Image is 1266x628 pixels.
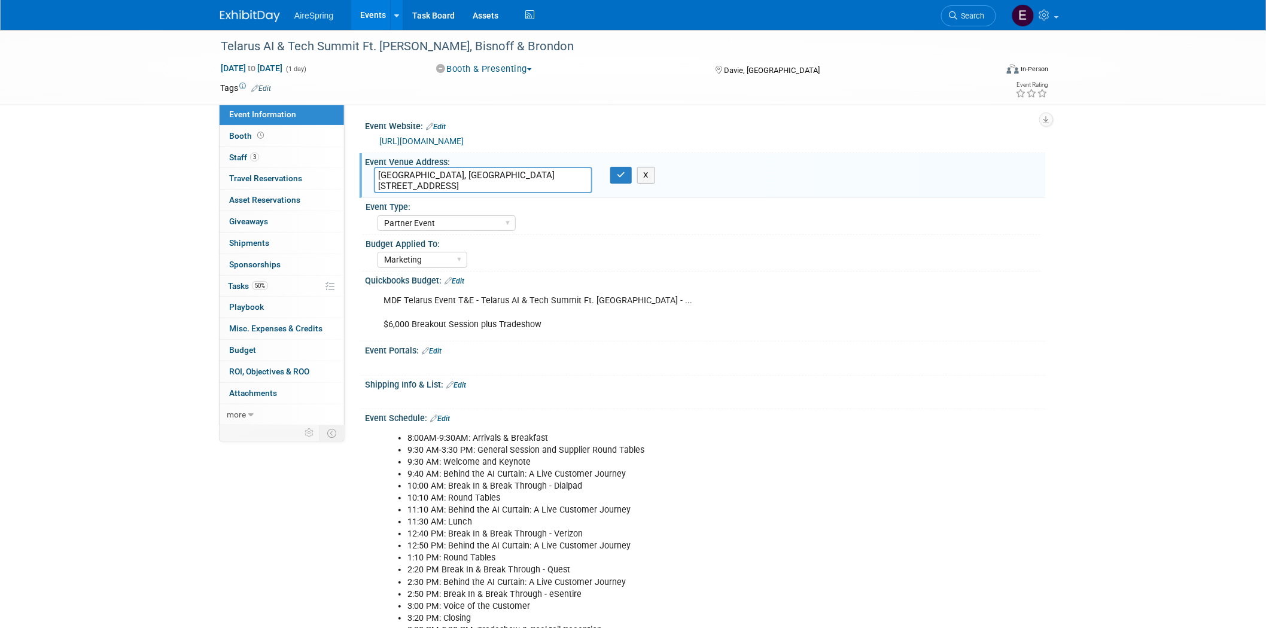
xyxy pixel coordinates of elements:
[229,153,259,162] span: Staff
[229,367,309,376] span: ROI, Objectives & ROO
[724,66,820,75] span: Davie, [GEOGRAPHIC_DATA]
[407,552,907,564] li: 1:10 PM: Round Tables
[250,153,259,161] span: 3
[220,318,344,339] a: Misc. Expenses & Credits
[407,528,907,540] li: 12:40 PM: Break In & Break Through - Verizon
[285,65,306,73] span: (1 day)
[220,276,344,297] a: Tasks50%
[365,342,1046,357] div: Event Portals:
[299,425,320,441] td: Personalize Event Tab Strip
[375,289,914,337] div: MDF Telarus Event T&E - Telarus AI & Tech Summit Ft. [GEOGRAPHIC_DATA] - ... $6,000 Breakout Sess...
[1007,64,1019,74] img: Format-Inperson.png
[255,131,266,140] span: Booth not reserved yet
[430,414,450,423] a: Edit
[229,260,281,269] span: Sponsorships
[229,173,302,183] span: Travel Reservations
[407,540,907,552] li: 12:50 PM: Behind the AI Curtain: A Live Customer Journey
[365,272,1046,287] div: Quickbooks Budget:
[446,381,466,389] a: Edit
[407,600,907,612] li: 3:00 PM: Voice of the Customer
[220,383,344,404] a: Attachments
[365,117,1046,133] div: Event Website:
[366,235,1040,250] div: Budget Applied To:
[432,63,537,75] button: Booth & Presenting
[251,84,271,93] a: Edit
[1012,4,1034,27] img: erica arjona
[220,404,344,425] a: more
[366,198,1040,213] div: Event Type:
[229,302,264,312] span: Playbook
[220,147,344,168] a: Staff3
[365,153,1046,168] div: Event Venue Address:
[407,456,907,468] li: 9:30 AM: Welcome and Keynote
[379,136,464,146] a: [URL][DOMAIN_NAME]
[407,564,907,576] li: 2:20 PM Break In & Break Through - Quest
[407,468,907,480] li: 9:40 AM: Behind the AI Curtain: A Live Customer Journey
[1016,82,1048,88] div: Event Rating
[220,168,344,189] a: Travel Reservations
[445,277,464,285] a: Edit
[227,410,246,419] span: more
[246,63,257,73] span: to
[220,297,344,318] a: Playbook
[407,589,907,600] li: 2:50 PM: Break In & Break Through - eSentire
[220,340,344,361] a: Budget
[1021,65,1049,74] div: In-Person
[229,238,269,248] span: Shipments
[228,281,268,291] span: Tasks
[220,211,344,232] a: Giveaways
[426,123,446,131] a: Edit
[407,612,907,624] li: 3:20 PM: Closing
[365,376,1046,391] div: Shipping Info & List:
[407,577,907,589] li: 2:30 PM: Behind the AI Curtain: A Live Customer Journey
[407,504,907,516] li: 11:10 AM: Behind the AI Curtain: A Live Customer Journey
[217,36,978,57] div: Telarus AI & Tech Summit Ft. [PERSON_NAME], Bisnoff & Brondon
[407,480,907,492] li: 10:00 AM: Break In & Break Through - Dialpad
[229,131,266,141] span: Booth
[220,233,344,254] a: Shipments
[637,167,656,184] button: X
[407,516,907,528] li: 11:30 AM: Lunch
[220,126,344,147] a: Booth
[229,345,256,355] span: Budget
[294,11,333,20] span: AireSpring
[229,109,296,119] span: Event Information
[229,388,277,398] span: Attachments
[229,195,300,205] span: Asset Reservations
[229,217,268,226] span: Giveaways
[220,82,271,94] td: Tags
[407,432,907,444] li: 8:00AM-9:30AM: Arrivals & Breakfast
[365,409,1046,425] div: Event Schedule:
[407,444,907,456] li: 9:30 AM-3:30 PM: General Session and Supplier Round Tables
[320,425,345,441] td: Toggle Event Tabs
[220,190,344,211] a: Asset Reservations
[220,361,344,382] a: ROI, Objectives & ROO
[941,5,996,26] a: Search
[220,10,280,22] img: ExhibitDay
[220,104,344,125] a: Event Information
[957,11,985,20] span: Search
[422,347,442,355] a: Edit
[407,492,907,504] li: 10:10 AM: Round Tables
[220,63,283,74] span: [DATE] [DATE]
[229,324,322,333] span: Misc. Expenses & Credits
[252,281,268,290] span: 50%
[220,254,344,275] a: Sponsorships
[926,62,1049,80] div: Event Format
